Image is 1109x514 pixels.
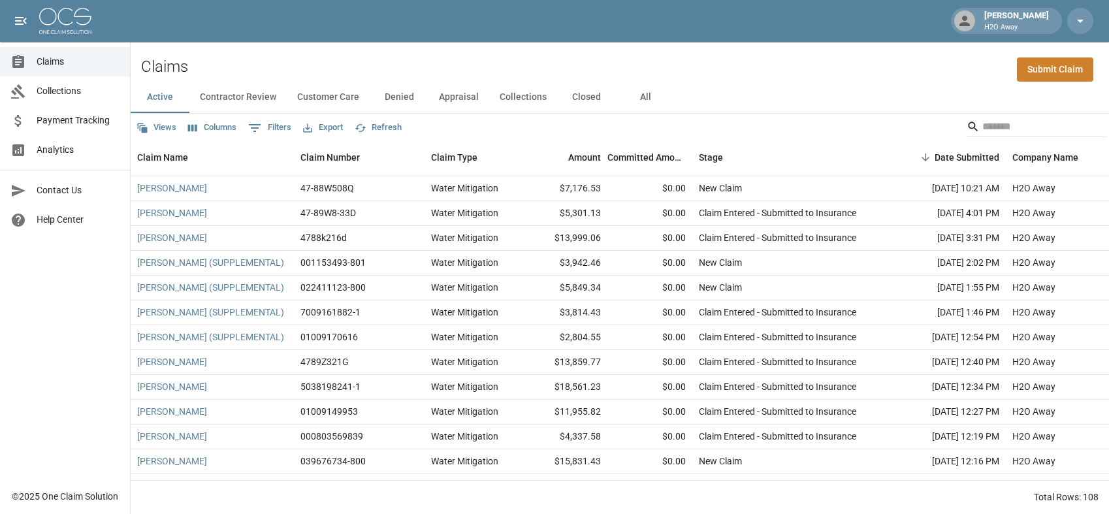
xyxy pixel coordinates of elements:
[699,380,856,393] div: Claim Entered - Submitted to Insurance
[888,425,1006,449] div: [DATE] 12:19 PM
[431,139,477,176] div: Claim Type
[300,281,366,294] div: 022411123-800
[699,231,856,244] div: Claim Entered - Submitted to Insurance
[1012,479,1055,492] div: H2O Away
[699,430,856,443] div: Claim Entered - Submitted to Insurance
[522,449,607,474] div: $15,831.43
[979,9,1054,33] div: [PERSON_NAME]
[699,306,856,319] div: Claim Entered - Submitted to Insurance
[699,182,742,195] div: New Claim
[1012,330,1055,344] div: H2O Away
[300,256,366,269] div: 001153493-801
[888,325,1006,350] div: [DATE] 12:54 PM
[37,143,120,157] span: Analytics
[522,350,607,375] div: $13,859.77
[300,118,346,138] button: Export
[131,139,294,176] div: Claim Name
[888,300,1006,325] div: [DATE] 1:46 PM
[888,276,1006,300] div: [DATE] 1:55 PM
[39,8,91,34] img: ocs-logo-white-transparent.png
[522,201,607,226] div: $5,301.13
[431,182,498,195] div: Water Mitigation
[137,455,207,468] a: [PERSON_NAME]
[522,276,607,300] div: $5,849.34
[699,405,856,418] div: Claim Entered - Submitted to Insurance
[300,455,366,468] div: 039676734-800
[141,57,188,76] h2: Claims
[522,325,607,350] div: $2,804.55
[1012,355,1055,368] div: H2O Away
[699,355,856,368] div: Claim Entered - Submitted to Insurance
[699,479,742,492] div: New Claim
[133,118,180,138] button: Views
[137,330,284,344] a: [PERSON_NAME] (SUPPLEMENTAL)
[431,405,498,418] div: Water Mitigation
[300,231,347,244] div: 4788k216d
[607,300,692,325] div: $0.00
[131,82,1109,113] div: dynamic tabs
[137,206,207,219] a: [PERSON_NAME]
[699,139,723,176] div: Stage
[300,355,349,368] div: 4789Z321G
[431,330,498,344] div: Water Mitigation
[1034,490,1099,504] div: Total Rows: 108
[699,256,742,269] div: New Claim
[137,380,207,393] a: [PERSON_NAME]
[967,116,1106,140] div: Search
[888,474,1006,499] div: [DATE] 12:07 PM
[185,118,240,138] button: Select columns
[607,474,692,499] div: $0.00
[300,306,361,319] div: 7009161882-1
[607,425,692,449] div: $0.00
[300,380,361,393] div: 5038198241-1
[607,201,692,226] div: $0.00
[489,82,557,113] button: Collections
[8,8,34,34] button: open drawer
[607,276,692,300] div: $0.00
[607,350,692,375] div: $0.00
[431,306,498,319] div: Water Mitigation
[431,355,498,368] div: Water Mitigation
[189,82,287,113] button: Contractor Review
[522,176,607,201] div: $7,176.53
[888,251,1006,276] div: [DATE] 2:02 PM
[522,400,607,425] div: $11,955.82
[888,201,1006,226] div: [DATE] 4:01 PM
[1012,405,1055,418] div: H2O Away
[351,118,405,138] button: Refresh
[607,139,686,176] div: Committed Amount
[137,231,207,244] a: [PERSON_NAME]
[428,82,489,113] button: Appraisal
[888,350,1006,375] div: [DATE] 12:40 PM
[425,139,522,176] div: Claim Type
[607,139,692,176] div: Committed Amount
[522,375,607,400] div: $18,561.23
[137,281,284,294] a: [PERSON_NAME] (SUPPLEMENTAL)
[1012,182,1055,195] div: H2O Away
[607,375,692,400] div: $0.00
[699,281,742,294] div: New Claim
[888,400,1006,425] div: [DATE] 12:27 PM
[300,479,366,492] div: 036383861-805
[522,474,607,499] div: $14,062.67
[616,82,675,113] button: All
[37,184,120,197] span: Contact Us
[699,206,856,219] div: Claim Entered - Submitted to Insurance
[300,405,358,418] div: 01009149953
[568,139,601,176] div: Amount
[431,206,498,219] div: Water Mitigation
[245,118,295,138] button: Show filters
[37,114,120,127] span: Payment Tracking
[916,148,935,167] button: Sort
[137,355,207,368] a: [PERSON_NAME]
[137,306,284,319] a: [PERSON_NAME] (SUPPLEMENTAL)
[294,139,425,176] div: Claim Number
[607,400,692,425] div: $0.00
[699,330,856,344] div: Claim Entered - Submitted to Insurance
[607,449,692,474] div: $0.00
[1012,281,1055,294] div: H2O Away
[699,455,742,468] div: New Claim
[37,84,120,98] span: Collections
[522,226,607,251] div: $13,999.06
[888,226,1006,251] div: [DATE] 3:31 PM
